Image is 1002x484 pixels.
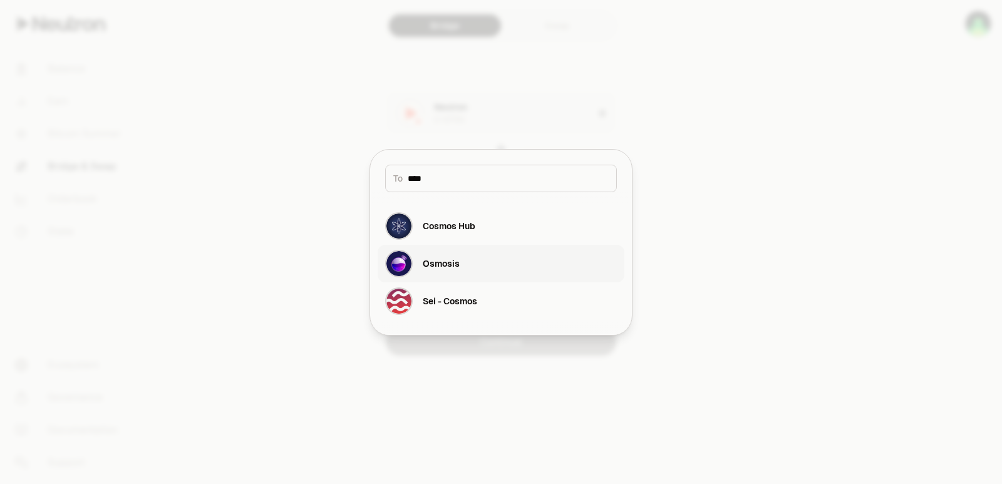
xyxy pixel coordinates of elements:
[423,257,460,270] div: Osmosis
[386,251,411,276] img: Osmosis Logo
[386,214,411,239] img: Cosmos Hub Logo
[423,220,475,232] div: Cosmos Hub
[378,207,624,245] button: Cosmos Hub LogoCosmos Hub
[378,282,624,320] button: Sei - Cosmos LogoSei - Cosmos
[378,245,624,282] button: Osmosis LogoOsmosis
[423,295,477,307] div: Sei - Cosmos
[393,172,403,185] span: To
[386,289,411,314] img: Sei - Cosmos Logo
